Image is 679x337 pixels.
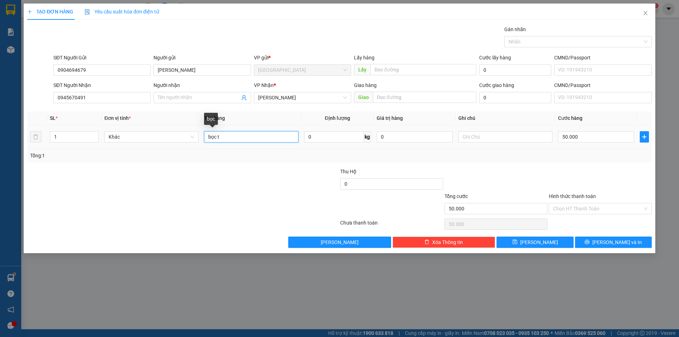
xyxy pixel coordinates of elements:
[104,115,131,121] span: Đơn vị tính
[497,237,573,248] button: save[PERSON_NAME]
[153,54,251,62] div: Người gửi
[339,219,444,231] div: Chưa thanh toán
[592,238,642,246] span: [PERSON_NAME] và In
[554,54,651,62] div: CMND/Passport
[27,9,73,14] span: TẠO ĐƠN HÀNG
[53,54,151,62] div: SĐT Người Gửi
[640,134,649,140] span: plus
[50,115,56,121] span: SL
[575,237,652,248] button: printer[PERSON_NAME] và In
[458,131,552,143] input: Ghi Chú
[643,10,648,16] span: close
[585,239,590,245] span: printer
[554,81,651,89] div: CMND/Passport
[6,6,17,13] span: Gửi:
[340,169,356,174] span: Thu Hộ
[83,24,185,62] span: N3 Đại ninh- [PERSON_NAME][GEOGRAPHIC_DATA]
[377,115,403,121] span: Giá trị hàng
[504,27,526,32] label: Gán nhãn
[83,6,185,14] div: [PERSON_NAME]
[30,152,262,159] div: Tổng: 1
[53,81,151,89] div: SĐT Người Nhận
[636,4,655,23] button: Close
[321,238,359,246] span: [PERSON_NAME]
[549,193,596,199] label: Hình thức thanh toán
[30,131,41,143] button: delete
[512,239,517,245] span: save
[27,9,32,14] span: plus
[288,237,391,248] button: [PERSON_NAME]
[354,92,373,103] span: Giao
[479,82,514,88] label: Cước giao hàng
[479,64,551,76] input: Cước lấy hàng
[6,6,78,22] div: [GEOGRAPHIC_DATA]
[354,82,377,88] span: Giao hàng
[455,111,555,125] th: Ghi chú
[364,131,371,143] span: kg
[204,131,298,143] input: VD: Bàn, Ghế
[354,55,375,60] span: Lấy hàng
[109,132,194,142] span: Khác
[258,92,347,103] span: Phan Thiết
[254,82,274,88] span: VP Nhận
[258,65,347,75] span: Đà Lạt
[479,55,511,60] label: Cước lấy hàng
[520,238,558,246] span: [PERSON_NAME]
[558,115,582,121] span: Cước hàng
[445,193,468,199] span: Tổng cước
[640,131,649,143] button: plus
[85,9,159,14] span: Yêu cầu xuất hóa đơn điện tử
[153,81,251,89] div: Người nhận
[85,9,90,15] img: icon
[424,239,429,245] span: delete
[83,7,100,14] span: Nhận:
[370,64,476,75] input: Dọc đường
[83,14,185,24] div: 0985467148
[393,237,495,248] button: deleteXóa Thông tin
[354,64,370,75] span: Lấy
[6,22,78,32] div: 0979677354
[432,238,463,246] span: Xóa Thông tin
[479,92,551,103] input: Cước giao hàng
[373,92,476,103] input: Dọc đường
[83,28,93,36] span: DĐ:
[377,131,453,143] input: 0
[204,113,218,125] div: bọc
[241,95,247,100] span: user-add
[325,115,350,121] span: Định lượng
[254,54,351,62] div: VP gửi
